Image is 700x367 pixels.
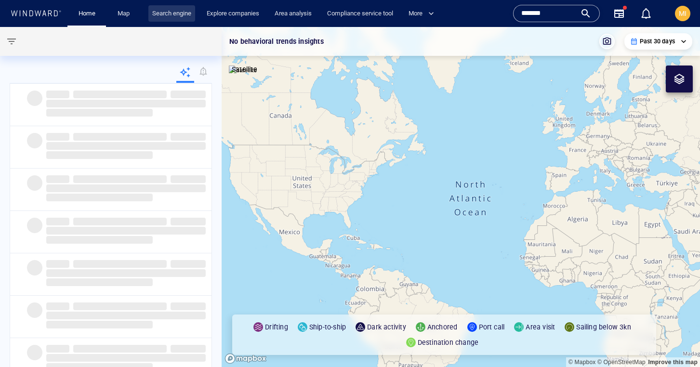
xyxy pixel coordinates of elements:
[171,91,206,98] span: ‌
[640,8,652,19] div: Notification center
[46,269,206,277] span: ‌
[171,345,206,353] span: ‌
[171,302,206,310] span: ‌
[323,5,397,22] a: Compliance service tool
[171,218,206,225] span: ‌
[265,321,288,333] p: Drifting
[203,5,263,22] a: Explore companies
[46,175,69,183] span: ‌
[171,260,206,268] span: ‌
[27,175,42,191] span: ‌
[418,337,479,348] p: Destination change
[597,359,646,366] a: OpenStreetMap
[46,91,69,98] span: ‌
[27,91,42,106] span: ‌
[46,109,153,117] span: ‌
[27,133,42,148] span: ‌
[46,345,69,353] span: ‌
[229,36,324,47] p: No behavioral trends insights
[46,133,69,141] span: ‌
[27,260,42,275] span: ‌
[46,151,153,159] span: ‌
[46,278,153,286] span: ‌
[171,133,206,141] span: ‌
[568,359,595,366] a: Mapbox
[27,345,42,360] span: ‌
[27,302,42,318] span: ‌
[225,353,267,364] a: Mapbox logo
[46,354,206,362] span: ‌
[171,175,206,183] span: ‌
[526,321,555,333] p: Area visit
[409,8,434,19] span: More
[232,64,257,75] p: Satellite
[114,5,137,22] a: Map
[46,302,69,310] span: ‌
[309,321,346,333] p: Ship-to-ship
[229,66,257,75] img: satellite
[73,260,167,268] span: ‌
[46,218,69,225] span: ‌
[640,37,675,46] p: Past 30 days
[46,184,206,192] span: ‌
[648,359,698,366] a: Map feedback
[405,5,442,22] button: More
[46,142,206,150] span: ‌
[75,5,99,22] a: Home
[73,175,167,183] span: ‌
[479,321,505,333] p: Port call
[71,5,102,22] button: Home
[673,4,692,23] button: MI
[630,37,687,46] div: Past 30 days
[367,321,406,333] p: Dark activity
[46,100,206,107] span: ‌
[576,321,631,333] p: Sailing below 3kn
[27,218,42,233] span: ‌
[73,345,167,353] span: ‌
[110,5,141,22] button: Map
[271,5,316,22] a: Area analysis
[73,218,167,225] span: ‌
[73,302,167,310] span: ‌
[46,227,206,235] span: ‌
[46,321,153,328] span: ‌
[222,27,700,367] canvas: Map
[659,324,693,360] iframe: Chat
[73,91,167,98] span: ‌
[148,5,195,22] a: Search engine
[46,236,153,244] span: ‌
[46,194,153,201] span: ‌
[427,321,458,333] p: Anchored
[73,133,167,141] span: ‌
[46,312,206,319] span: ‌
[46,260,69,268] span: ‌
[679,10,687,17] span: MI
